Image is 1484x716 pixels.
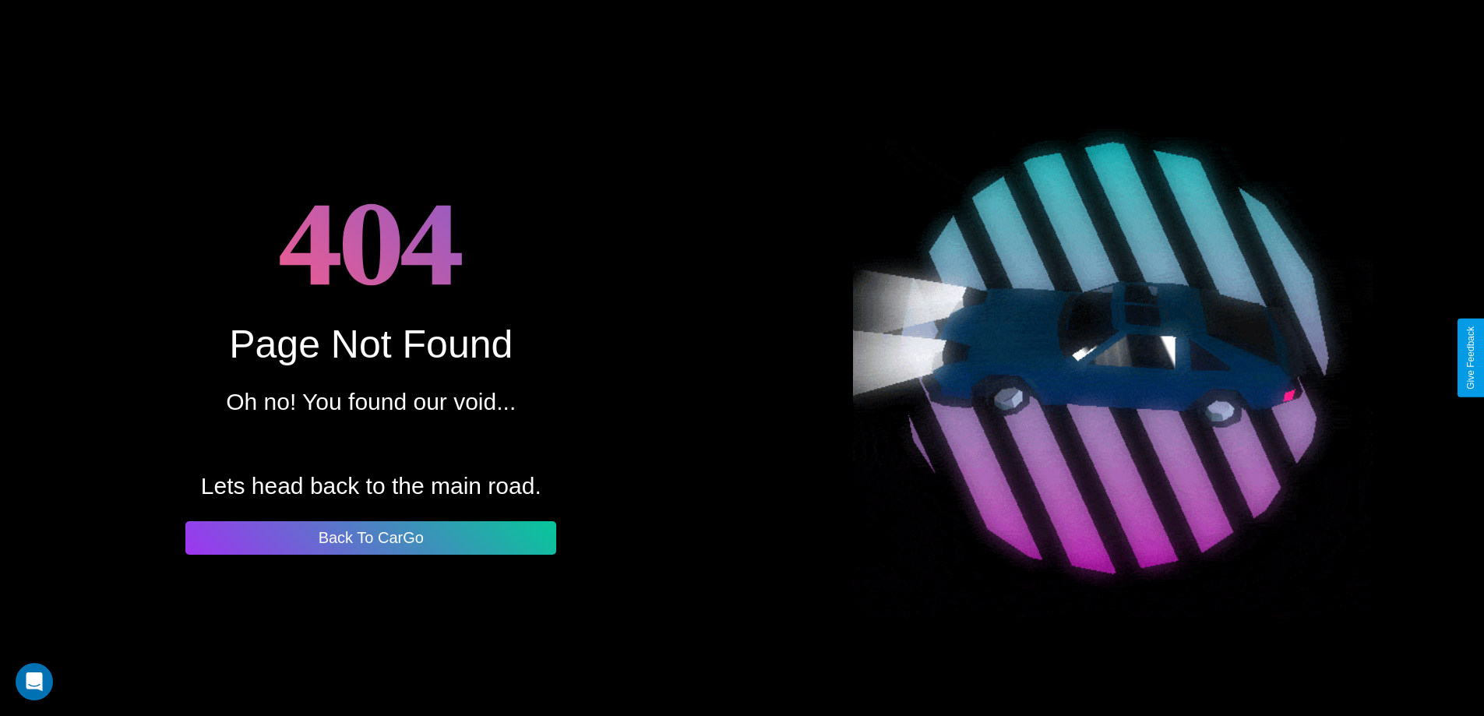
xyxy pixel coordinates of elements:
img: spinning car [853,98,1373,618]
p: Oh no! You found our void... Lets head back to the main road. [201,381,541,507]
button: Back To CarGo [185,521,556,555]
h1: 404 [279,162,464,322]
div: Page Not Found [229,322,513,367]
div: Give Feedback [1465,326,1476,390]
div: Open Intercom Messenger [16,663,53,700]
